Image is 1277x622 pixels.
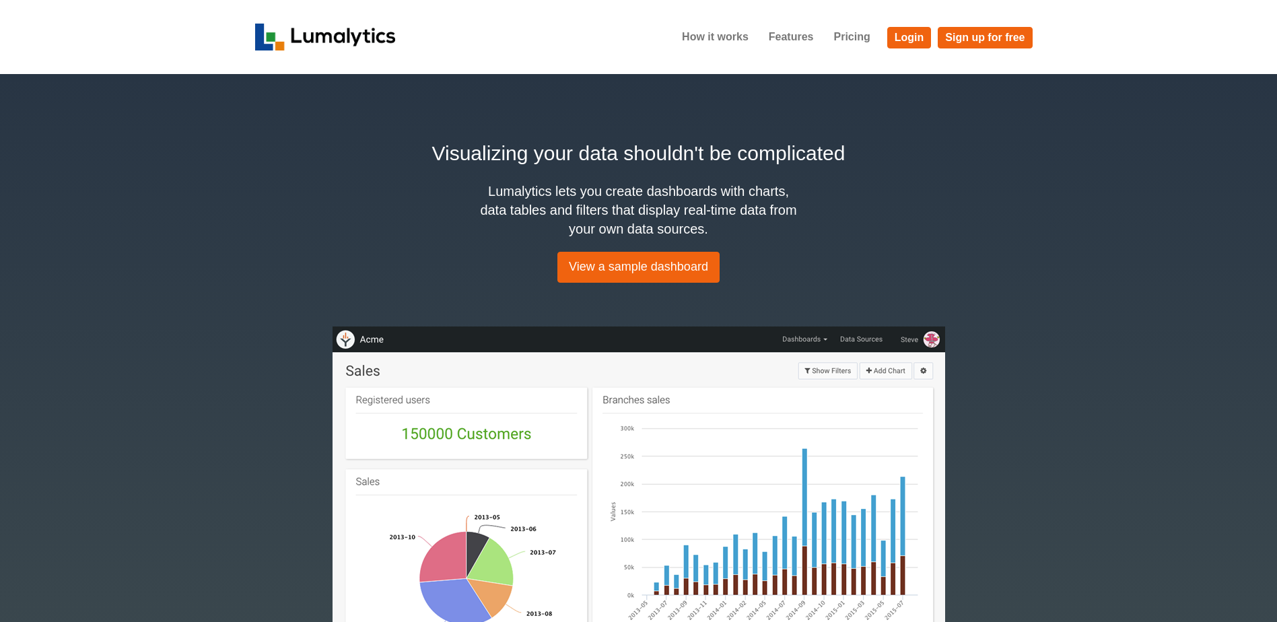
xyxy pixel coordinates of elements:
a: Pricing [823,20,880,54]
a: Sign up for free [938,27,1032,48]
a: How it works [672,20,759,54]
h4: Lumalytics lets you create dashboards with charts, data tables and filters that display real-time... [477,182,800,238]
a: Login [887,27,932,48]
h2: Visualizing your data shouldn't be complicated [255,138,1023,168]
img: logo_v2-f34f87db3d4d9f5311d6c47995059ad6168825a3e1eb260e01c8041e89355404.png [255,24,396,50]
a: View a sample dashboard [557,252,720,283]
a: Features [759,20,824,54]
